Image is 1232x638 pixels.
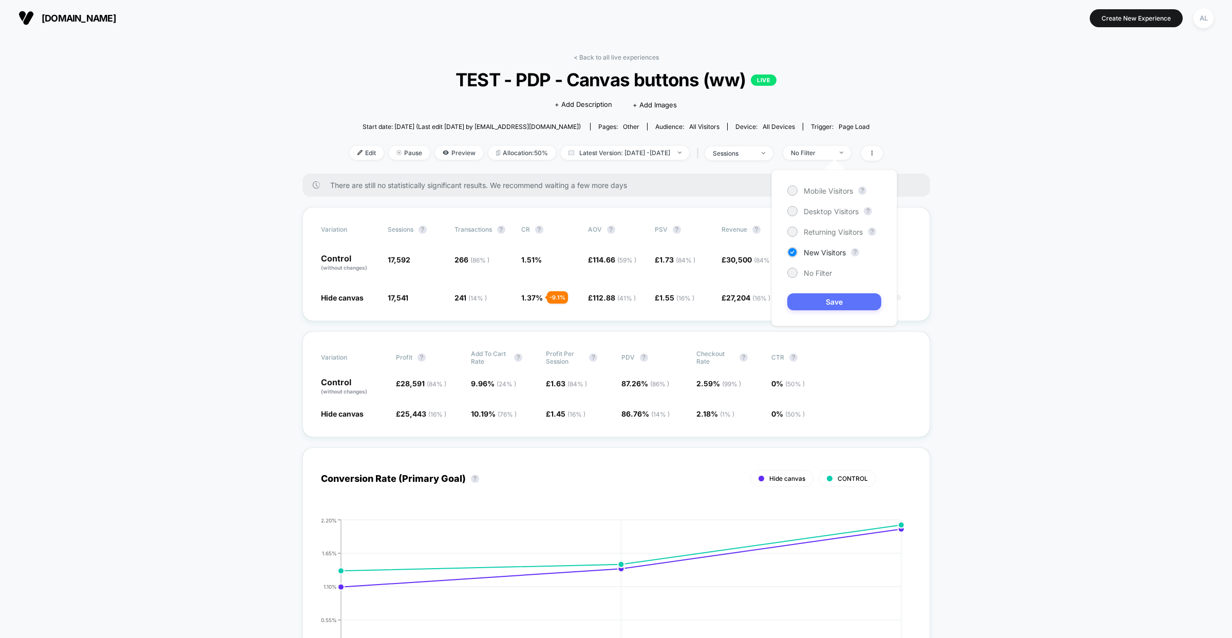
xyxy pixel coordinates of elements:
tspan: 1.65% [322,550,337,556]
span: Profit Per Session [546,350,584,365]
span: 28,591 [401,379,446,388]
span: CTR [771,353,784,361]
tspan: 2.20% [321,517,337,523]
button: ? [640,353,648,362]
span: 2.18 % [696,409,734,418]
span: 114.66 [593,255,636,264]
button: ? [858,186,866,195]
span: ( 14 % ) [651,410,670,418]
span: Transactions [454,226,492,233]
span: ( 14 % ) [468,294,487,302]
span: Variation [321,226,377,234]
span: 30,500 [726,255,773,264]
span: 10.19 % [471,409,517,418]
span: ( 84 % ) [427,380,446,388]
span: 266 [454,255,489,264]
span: £ [396,379,446,388]
span: £ [546,409,585,418]
span: £ [588,255,636,264]
span: CR [521,226,530,233]
span: Pause [389,146,430,160]
span: Page Load [839,123,869,130]
span: ( 84 % ) [754,256,773,264]
span: (without changes) [321,388,367,395]
span: No Filter [804,269,832,277]
button: ? [864,207,872,215]
img: Visually logo [18,10,34,26]
span: 1.37 % [521,293,543,302]
span: [DOMAIN_NAME] [42,13,116,24]
span: Edit [350,146,384,160]
button: AL [1190,8,1217,29]
span: 2.59 % [696,379,741,388]
span: TEST - PDP - Canvas buttons (ww) [376,69,856,90]
img: calendar [568,150,574,155]
span: ( 1 % ) [720,410,734,418]
span: There are still no statistically significant results. We recommend waiting a few more days [330,181,909,190]
div: Trigger: [811,123,869,130]
span: 25,443 [401,409,446,418]
button: ? [752,226,761,234]
span: | [694,146,705,161]
button: Save [787,293,881,310]
span: Sessions [388,226,413,233]
div: Pages: [598,123,639,130]
button: ? [673,226,681,234]
span: Variation [321,350,377,365]
button: ? [789,353,798,362]
span: CONTROL [838,475,868,482]
button: ? [607,226,615,234]
img: end [678,152,681,154]
span: PDV [621,353,635,361]
span: All Visitors [689,123,719,130]
span: 87.26 % [621,379,669,388]
span: 27,204 [726,293,770,302]
span: 241 [454,293,487,302]
span: ( 41 % ) [617,294,636,302]
span: Desktop Visitors [804,207,859,216]
span: + Add Description [555,100,612,110]
span: ( 16 % ) [676,294,694,302]
span: 1.51 % [521,255,542,264]
span: ( 99 % ) [722,380,741,388]
img: rebalance [496,150,500,156]
span: ( 16 % ) [428,410,446,418]
img: end [396,150,402,155]
span: £ [655,255,695,264]
span: PSV [655,226,668,233]
a: < Back to all live experiences [574,53,659,61]
span: Latest Version: [DATE] - [DATE] [561,146,689,160]
span: Mobile Visitors [804,186,853,195]
button: [DOMAIN_NAME] [15,10,119,26]
span: £ [655,293,694,302]
div: sessions [713,149,754,157]
span: ( 50 % ) [785,380,805,388]
button: ? [514,353,522,362]
p: Control [321,254,377,272]
span: £ [546,379,587,388]
button: ? [418,353,426,362]
span: Device: [727,123,803,130]
button: ? [471,475,479,483]
span: ( 24 % ) [497,380,516,388]
span: £ [396,409,446,418]
span: ( 86 % ) [650,380,669,388]
span: (without changes) [321,265,367,271]
span: 17,592 [388,255,410,264]
span: £ [722,255,773,264]
span: Checkout Rate [696,350,734,365]
span: New Visitors [804,248,846,257]
span: Hide canvas [321,409,364,418]
span: Hide canvas [321,293,364,302]
button: ? [868,228,876,236]
span: 17,541 [388,293,408,302]
span: ( 16 % ) [752,294,770,302]
span: ( 86 % ) [470,256,489,264]
span: Profit [396,353,412,361]
span: 86.76 % [621,409,670,418]
span: 0 % [771,409,805,418]
div: No Filter [791,149,832,157]
span: 112.88 [593,293,636,302]
tspan: 0.55% [321,616,337,623]
span: ( 16 % ) [567,410,585,418]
